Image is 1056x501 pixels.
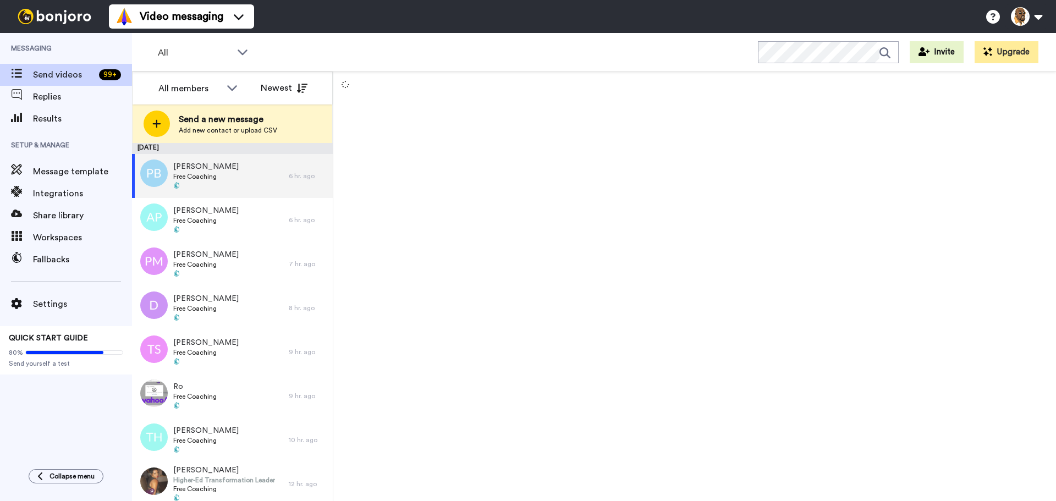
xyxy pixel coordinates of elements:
span: Message template [33,165,132,178]
img: 6eec55bc-58aa-4195-9802-3a21da16e700.jpg [140,379,168,407]
button: Newest [252,77,316,99]
span: Free Coaching [173,304,239,313]
button: Upgrade [975,41,1038,63]
span: Free Coaching [173,392,217,401]
span: Ro [173,381,217,392]
span: Send a new message [179,113,277,126]
span: Free Coaching [173,348,239,357]
span: Free Coaching [173,436,239,445]
span: Settings [33,298,132,311]
div: 6 hr. ago [289,216,327,224]
span: Send yourself a test [9,359,123,368]
div: 7 hr. ago [289,260,327,268]
img: vm-color.svg [116,8,133,25]
span: Free Coaching [173,216,239,225]
span: Free Coaching [173,172,239,181]
span: Free Coaching [173,485,275,493]
span: QUICK START GUIDE [9,334,88,342]
span: [PERSON_NAME] [173,293,239,304]
span: Integrations [33,187,132,200]
button: Invite [910,41,964,63]
span: Share library [33,209,132,222]
img: ts.png [140,335,168,363]
button: Collapse menu [29,469,103,483]
span: Send videos [33,68,95,81]
span: Replies [33,90,132,103]
img: pm.png [140,247,168,275]
span: Add new contact or upload CSV [179,126,277,135]
div: 99 + [99,69,121,80]
span: [PERSON_NAME] [173,161,239,172]
div: 6 hr. ago [289,172,327,180]
span: [PERSON_NAME] [173,205,239,216]
img: bj-logo-header-white.svg [13,9,96,24]
div: 12 hr. ago [289,480,327,488]
span: Free Coaching [173,260,239,269]
img: c7078ad1-01c7-4d40-8fa8-879c8739b0e3.jpg [140,467,168,495]
span: Results [33,112,132,125]
img: th.png [140,423,168,451]
div: 8 hr. ago [289,304,327,312]
div: All members [158,82,221,95]
img: pb.png [140,159,168,187]
span: [PERSON_NAME] [173,425,239,436]
img: d.png [140,291,168,319]
div: 10 hr. ago [289,436,327,444]
span: [PERSON_NAME] [173,249,239,260]
span: [PERSON_NAME] [173,465,275,476]
span: Collapse menu [50,472,95,481]
span: Video messaging [140,9,223,24]
div: 9 hr. ago [289,392,327,400]
span: 80% [9,348,23,357]
span: Workspaces [33,231,132,244]
span: Higher-Ed Transformation Leader [173,476,275,485]
span: All [158,46,232,59]
span: Fallbacks [33,253,132,266]
div: 9 hr. ago [289,348,327,356]
span: [PERSON_NAME] [173,337,239,348]
div: [DATE] [132,143,333,154]
img: ap.png [140,203,168,231]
